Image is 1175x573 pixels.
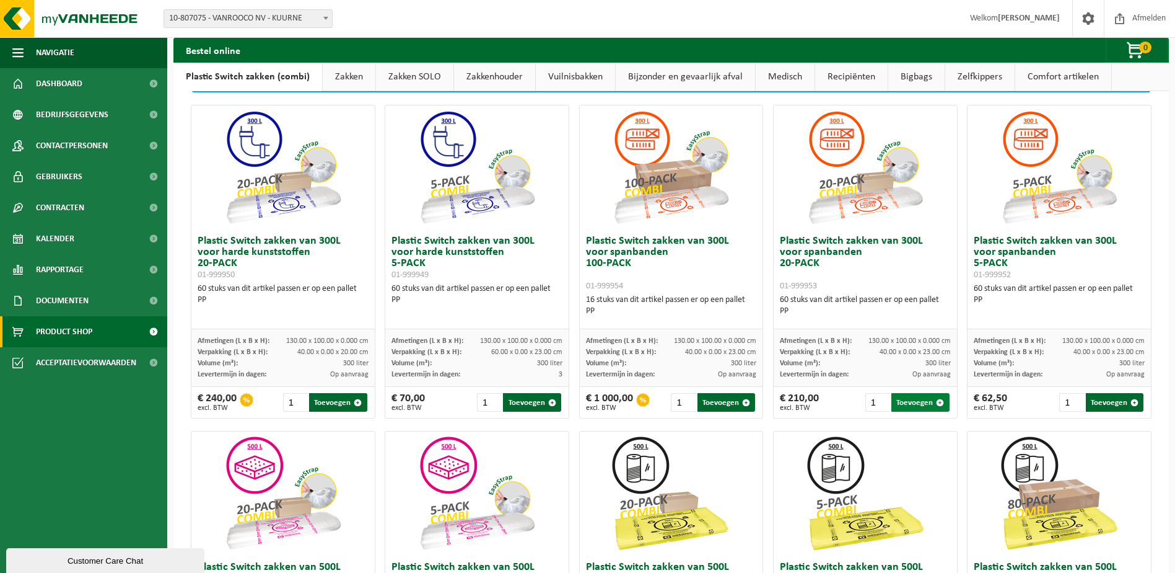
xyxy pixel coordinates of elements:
h3: Plastic Switch zakken van 300L voor harde kunststoffen 5-PACK [391,236,562,280]
span: 130.00 x 100.00 x 0.000 cm [286,337,369,345]
div: € 1 000,00 [586,393,633,412]
h2: Bestel online [173,38,253,62]
a: Medisch [756,63,815,91]
span: 40.00 x 0.00 x 23.00 cm [880,349,951,356]
span: Levertermijn in dagen: [780,371,849,378]
span: 40.00 x 0.00 x 23.00 cm [1073,349,1145,356]
span: 130.00 x 100.00 x 0.000 cm [480,337,562,345]
span: Gebruikers [36,161,82,192]
span: Op aanvraag [1106,371,1145,378]
img: 01-999964 [609,432,733,556]
span: Documenten [36,285,89,316]
span: Op aanvraag [718,371,756,378]
span: Verpakking (L x B x H): [391,349,461,356]
input: 1 [1059,393,1084,412]
div: PP [780,306,951,317]
span: 10-807075 - VANROOCO NV - KUURNE [164,10,332,27]
div: PP [974,295,1145,306]
span: 130.00 x 100.00 x 0.000 cm [674,337,756,345]
span: Navigatie [36,37,74,68]
span: Verpakking (L x B x H): [198,349,268,356]
span: Contracten [36,192,84,223]
span: Volume (m³): [974,360,1014,367]
span: Afmetingen (L x B x H): [391,337,463,345]
div: 60 stuks van dit artikel passen er op een pallet [974,283,1145,306]
strong: [PERSON_NAME] [998,14,1060,23]
div: € 240,00 [198,393,237,412]
span: Volume (m³): [586,360,626,367]
span: Levertermijn in dagen: [586,371,655,378]
img: 01-999954 [609,105,733,229]
span: Acceptatievoorwaarden [36,347,136,378]
span: Verpakking (L x B x H): [586,349,656,356]
span: excl. BTW [198,404,237,412]
span: Levertermijn in dagen: [974,371,1042,378]
span: 300 liter [537,360,562,367]
a: Vuilnisbakken [536,63,615,91]
div: 60 stuks van dit artikel passen er op een pallet [780,295,951,317]
a: Plastic Switch zakken (combi) [173,63,322,91]
span: Afmetingen (L x B x H): [198,337,269,345]
input: 1 [283,393,308,412]
span: 10-807075 - VANROOCO NV - KUURNE [164,9,333,28]
span: Afmetingen (L x B x H): [974,337,1046,345]
span: 300 liter [1119,360,1145,367]
a: Comfort artikelen [1015,63,1111,91]
img: 01-999950 [221,105,345,229]
span: 300 liter [731,360,756,367]
img: 01-999968 [997,432,1121,556]
img: 01-999949 [415,105,539,229]
button: 0 [1106,38,1168,63]
button: Toevoegen [891,393,949,412]
a: Zakken SOLO [376,63,453,91]
button: Toevoegen [1086,393,1143,412]
span: Op aanvraag [330,371,369,378]
span: Dashboard [36,68,82,99]
span: Afmetingen (L x B x H): [586,337,658,345]
a: Bigbags [888,63,945,91]
span: Volume (m³): [198,360,238,367]
span: Product Shop [36,316,92,347]
span: Kalender [36,223,74,254]
span: 60.00 x 0.00 x 23.00 cm [491,349,562,356]
h3: Plastic Switch zakken van 300L voor spanbanden 100-PACK [586,236,757,291]
h3: Plastic Switch zakken van 300L voor harde kunststoffen 20-PACK [198,236,369,280]
div: € 62,50 [974,393,1007,412]
div: 60 stuks van dit artikel passen er op een pallet [198,283,369,306]
span: Afmetingen (L x B x H): [780,337,852,345]
span: 3 [559,371,562,378]
span: excl. BTW [391,404,425,412]
button: Toevoegen [503,393,561,412]
span: 130.00 x 100.00 x 0.000 cm [868,337,951,345]
h3: Plastic Switch zakken van 300L voor spanbanden 5-PACK [974,236,1145,280]
button: Toevoegen [309,393,367,412]
input: 1 [477,393,502,412]
div: 16 stuks van dit artikel passen er op een pallet [586,295,757,317]
div: PP [391,295,562,306]
img: 01-999956 [221,432,345,556]
a: Recipiënten [815,63,888,91]
span: Verpakking (L x B x H): [974,349,1044,356]
span: 300 liter [925,360,951,367]
div: 60 stuks van dit artikel passen er op een pallet [391,283,562,306]
span: Bedrijfsgegevens [36,99,108,130]
span: 300 liter [343,360,369,367]
span: Volume (m³): [391,360,432,367]
span: excl. BTW [586,404,633,412]
span: 40.00 x 0.00 x 20.00 cm [297,349,369,356]
span: 130.00 x 100.00 x 0.000 cm [1062,337,1145,345]
input: 1 [865,393,890,412]
span: excl. BTW [780,404,819,412]
span: Contactpersonen [36,130,108,161]
span: 01-999949 [391,270,429,280]
h3: Plastic Switch zakken van 300L voor spanbanden 20-PACK [780,236,951,291]
input: 1 [671,393,696,412]
div: PP [198,295,369,306]
span: 01-999954 [586,282,623,291]
iframe: chat widget [6,546,207,573]
a: Zelfkippers [945,63,1015,91]
span: Volume (m³): [780,360,820,367]
img: 01-999953 [803,105,927,229]
a: Zakken [323,63,375,91]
